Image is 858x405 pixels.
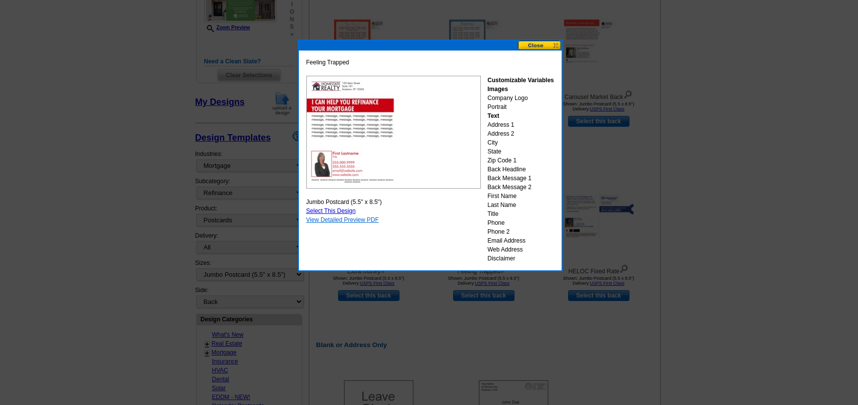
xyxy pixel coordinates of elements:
[306,207,356,214] a: Select This Design
[487,86,508,93] strong: Images
[487,112,499,119] strong: Text
[487,77,554,84] strong: Customizable Variables
[487,76,554,263] div: Company Logo Portrait Address 1 Address 2 City State Zip Code 1 Back Headline Back Message 1 Back...
[660,175,858,405] iframe: LiveChat chat widget
[306,198,382,206] span: Jumbo Postcard (5.5" x 8.5")
[306,216,379,223] a: View Detailed Preview PDF
[306,58,349,67] span: Feeling Trapped
[306,76,481,189] img: GENPJBfeelingTrapped_SAMPLE.jpg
